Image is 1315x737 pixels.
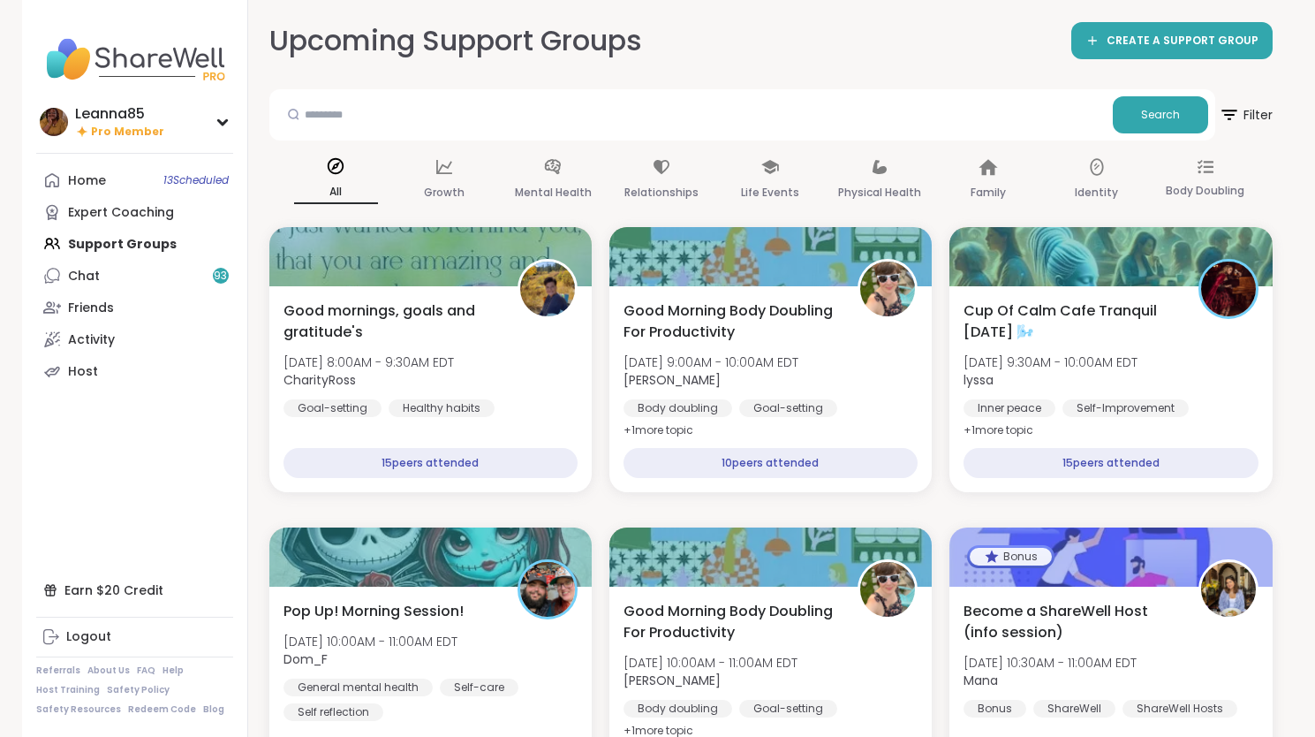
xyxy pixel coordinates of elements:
button: Filter [1219,89,1273,141]
p: Growth [424,182,465,203]
img: lyssa [1201,262,1256,316]
b: lyssa [964,371,994,389]
span: CREATE A SUPPORT GROUP [1107,34,1258,49]
div: General mental health [283,679,433,696]
a: Redeem Code [128,703,196,716]
p: Mental Health [515,182,592,203]
div: 15 peers attended [964,448,1258,478]
a: Safety Policy [107,684,170,696]
a: Chat93 [36,260,233,292]
div: Goal-setting [283,399,382,417]
div: Leanna85 [75,104,164,124]
div: Bonus [964,700,1026,718]
span: 13 Scheduled [163,173,229,187]
img: Leanna85 [40,108,68,136]
div: Home [68,172,106,190]
div: Body doubling [623,399,732,417]
b: Dom_F [283,650,328,668]
span: [DATE] 10:30AM - 11:00AM EDT [964,654,1137,672]
p: Life Events [741,182,799,203]
a: Logout [36,621,233,653]
span: Filter [1219,94,1273,136]
a: CREATE A SUPPORT GROUP [1071,22,1273,59]
img: Dom_F [520,562,575,617]
h2: Upcoming Support Groups [269,21,642,61]
p: Physical Health [838,182,921,203]
b: Mana [964,672,998,689]
b: [PERSON_NAME] [623,371,721,389]
img: ShareWell Nav Logo [36,28,233,90]
a: About Us [87,665,130,677]
a: Host Training [36,684,100,696]
div: Goal-setting [739,399,837,417]
div: Healthy habits [389,399,495,417]
p: Family [971,182,1006,203]
div: Chat [68,268,100,285]
a: FAQ [137,665,155,677]
span: Become a ShareWell Host (info session) [964,601,1178,643]
div: Host [68,363,98,381]
div: Logout [66,628,111,646]
a: Blog [203,703,224,716]
a: Activity [36,323,233,355]
p: Body Doubling [1166,180,1244,201]
div: Body doubling [623,700,732,718]
span: [DATE] 10:00AM - 11:00AM EDT [283,633,457,650]
a: Expert Coaching [36,196,233,228]
span: Pop Up! Morning Session! [283,601,464,622]
a: Home13Scheduled [36,164,233,196]
div: Expert Coaching [68,204,174,222]
span: Cup Of Calm Cafe Tranquil [DATE] 🌬️ [964,300,1178,343]
span: [DATE] 8:00AM - 9:30AM EDT [283,353,454,371]
div: Goal-setting [739,700,837,718]
a: Referrals [36,665,80,677]
div: ShareWell Hosts [1122,700,1237,718]
b: CharityRoss [283,371,356,389]
span: Pro Member [91,125,164,140]
div: Bonus [970,548,1052,566]
div: ShareWell [1033,700,1115,718]
p: All [294,181,378,204]
img: Mana [1201,562,1256,617]
span: [DATE] 10:00AM - 11:00AM EDT [623,654,797,672]
a: Friends [36,292,233,323]
span: 93 [214,269,227,284]
div: Activity [68,331,115,349]
span: Good Morning Body Doubling For Productivity [623,300,838,343]
span: Good Morning Body Doubling For Productivity [623,601,838,643]
a: Safety Resources [36,703,121,716]
span: Search [1141,107,1180,123]
div: 10 peers attended [623,448,918,478]
img: Adrienne_QueenOfTheDawn [860,562,915,617]
div: Self reflection [283,703,383,721]
p: Relationships [624,182,699,203]
button: Search [1113,96,1208,133]
div: Earn $20 Credit [36,574,233,606]
a: Help [162,665,184,677]
img: CharityRoss [520,262,575,316]
img: Adrienne_QueenOfTheDawn [860,262,915,316]
b: [PERSON_NAME] [623,672,721,689]
a: Host [36,355,233,387]
span: [DATE] 9:30AM - 10:00AM EDT [964,353,1137,371]
div: Friends [68,300,114,317]
div: Self-Improvement [1062,399,1189,417]
div: Self-care [440,679,518,696]
p: Identity [1075,182,1118,203]
div: 15 peers attended [283,448,578,478]
span: [DATE] 9:00AM - 10:00AM EDT [623,353,798,371]
div: Inner peace [964,399,1055,417]
span: Good mornings, goals and gratitude's [283,300,498,343]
